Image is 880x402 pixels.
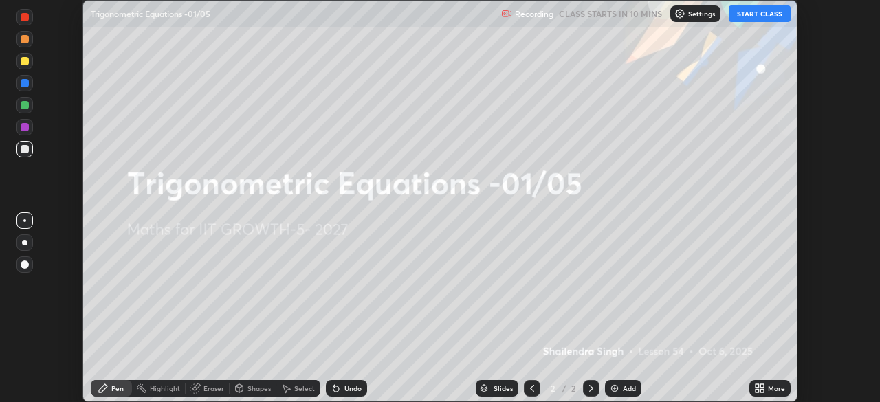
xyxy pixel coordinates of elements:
div: Add [623,385,636,392]
div: Pen [111,385,124,392]
div: More [768,385,785,392]
div: / [562,384,566,392]
img: class-settings-icons [674,8,685,19]
img: recording.375f2c34.svg [501,8,512,19]
img: add-slide-button [609,383,620,394]
div: Eraser [203,385,224,392]
p: Trigonometric Equations -01/05 [91,8,210,19]
div: Slides [494,385,513,392]
button: START CLASS [729,5,791,22]
div: Highlight [150,385,180,392]
h5: CLASS STARTS IN 10 MINS [559,8,662,20]
div: 2 [569,382,577,394]
p: Recording [515,9,553,19]
div: Shapes [247,385,271,392]
div: 2 [546,384,560,392]
div: Select [294,385,315,392]
p: Settings [688,10,715,17]
div: Undo [344,385,362,392]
